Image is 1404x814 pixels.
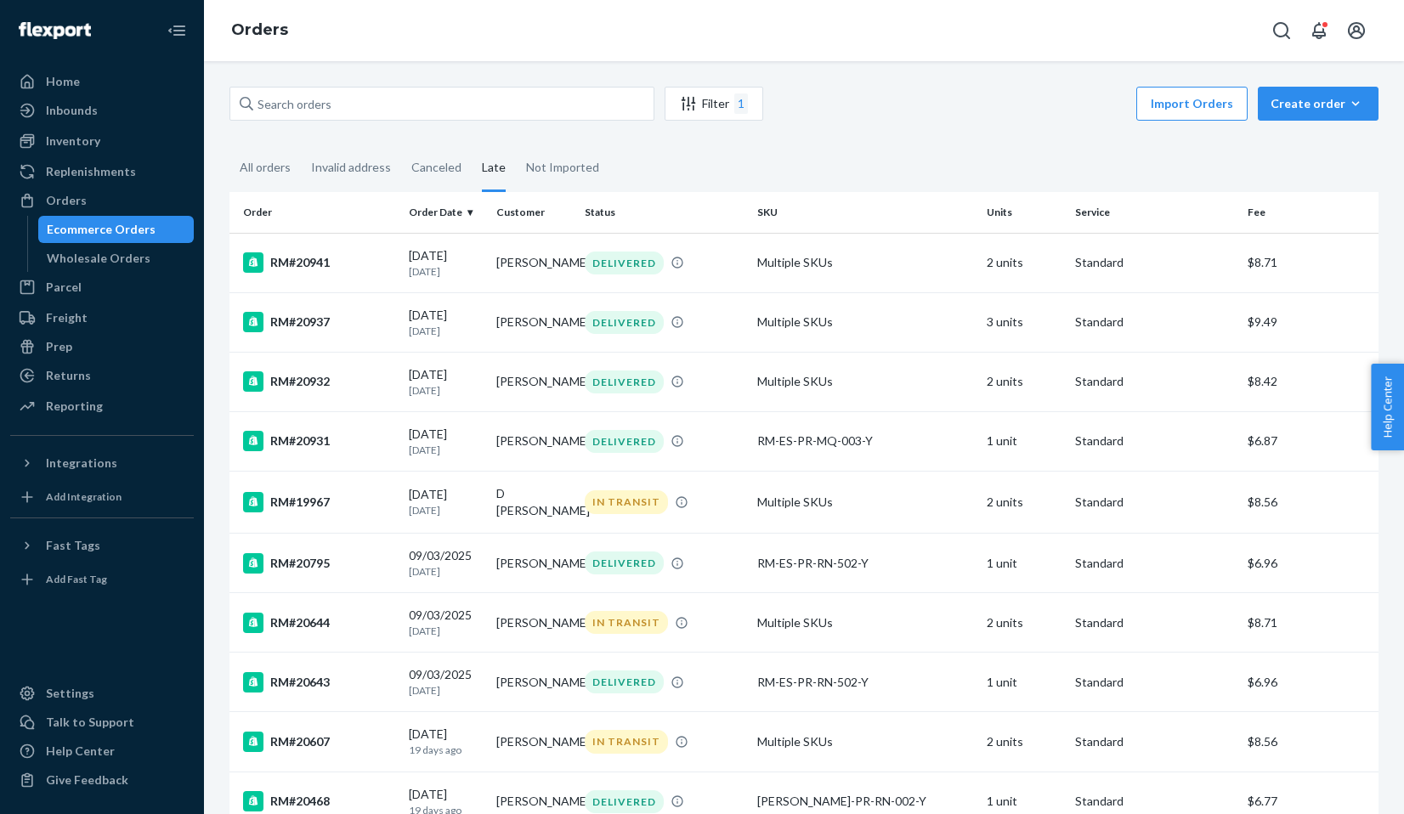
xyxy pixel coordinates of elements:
[46,367,91,384] div: Returns
[409,624,484,638] p: [DATE]
[409,503,484,517] p: [DATE]
[243,791,395,811] div: RM#20468
[490,712,578,772] td: [PERSON_NAME]
[1241,352,1379,411] td: $8.42
[229,192,402,233] th: Order
[10,158,194,185] a: Replenishments
[38,216,195,243] a: Ecommerce Orders
[409,264,484,279] p: [DATE]
[46,102,98,119] div: Inbounds
[585,611,668,634] div: IN TRANSIT
[490,472,578,534] td: D [PERSON_NAME]
[980,534,1068,593] td: 1 unit
[750,292,980,352] td: Multiple SKUs
[46,455,117,472] div: Integrations
[409,547,484,579] div: 09/03/2025
[585,790,664,813] div: DELIVERED
[980,192,1068,233] th: Units
[409,564,484,579] p: [DATE]
[585,730,668,753] div: IN TRANSIT
[1302,14,1336,48] button: Open notifications
[46,489,122,504] div: Add Integration
[490,653,578,712] td: [PERSON_NAME]
[243,732,395,752] div: RM#20607
[1241,534,1379,593] td: $6.96
[526,145,599,189] div: Not Imported
[1075,793,1234,810] p: Standard
[243,431,395,451] div: RM#20931
[409,666,484,698] div: 09/03/2025
[750,352,980,411] td: Multiple SKUs
[409,726,484,757] div: [DATE]
[38,245,195,272] a: Wholesale Orders
[757,555,973,572] div: RM-ES-PR-RN-502-Y
[10,766,194,794] button: Give Feedback
[10,187,194,214] a: Orders
[10,274,194,301] a: Parcel
[409,443,484,457] p: [DATE]
[734,93,748,114] div: 1
[585,311,664,334] div: DELIVERED
[240,145,291,189] div: All orders
[1371,364,1404,450] button: Help Center
[46,338,72,355] div: Prep
[409,486,484,517] div: [DATE]
[46,398,103,415] div: Reporting
[750,192,980,233] th: SKU
[665,87,763,121] button: Filter
[243,553,395,574] div: RM#20795
[1075,555,1234,572] p: Standard
[409,426,484,457] div: [DATE]
[46,537,100,554] div: Fast Tags
[10,333,194,360] a: Prep
[46,772,128,789] div: Give Feedback
[46,572,107,586] div: Add Fast Tag
[1241,292,1379,352] td: $9.49
[46,714,134,731] div: Talk to Support
[980,411,1068,471] td: 1 unit
[585,430,664,453] div: DELIVERED
[409,247,484,279] div: [DATE]
[46,192,87,209] div: Orders
[757,432,973,449] div: RM-ES-PR-MQ-003-Y
[1075,314,1234,331] p: Standard
[10,738,194,765] a: Help Center
[243,672,395,692] div: RM#20643
[1075,494,1234,511] p: Standard
[585,370,664,393] div: DELIVERED
[980,712,1068,772] td: 2 units
[243,613,395,633] div: RM#20644
[750,712,980,772] td: Multiple SKUs
[218,6,302,55] ol: breadcrumbs
[1075,373,1234,390] p: Standard
[409,383,484,398] p: [DATE]
[19,22,91,39] img: Flexport logo
[10,362,194,389] a: Returns
[578,192,750,233] th: Status
[10,393,194,420] a: Reporting
[1241,472,1379,534] td: $8.56
[980,233,1068,292] td: 2 units
[10,127,194,155] a: Inventory
[46,685,94,702] div: Settings
[10,532,194,559] button: Fast Tags
[482,145,506,192] div: Late
[243,312,395,332] div: RM#20937
[490,233,578,292] td: [PERSON_NAME]
[1075,432,1234,449] p: Standard
[1241,233,1379,292] td: $8.71
[243,252,395,273] div: RM#20941
[750,472,980,534] td: Multiple SKUs
[980,593,1068,653] td: 2 units
[1075,674,1234,691] p: Standard
[409,683,484,698] p: [DATE]
[47,250,150,267] div: Wholesale Orders
[411,145,461,189] div: Canceled
[46,743,115,760] div: Help Center
[1068,192,1241,233] th: Service
[46,73,80,90] div: Home
[980,653,1068,712] td: 1 unit
[409,743,484,757] p: 19 days ago
[490,593,578,653] td: [PERSON_NAME]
